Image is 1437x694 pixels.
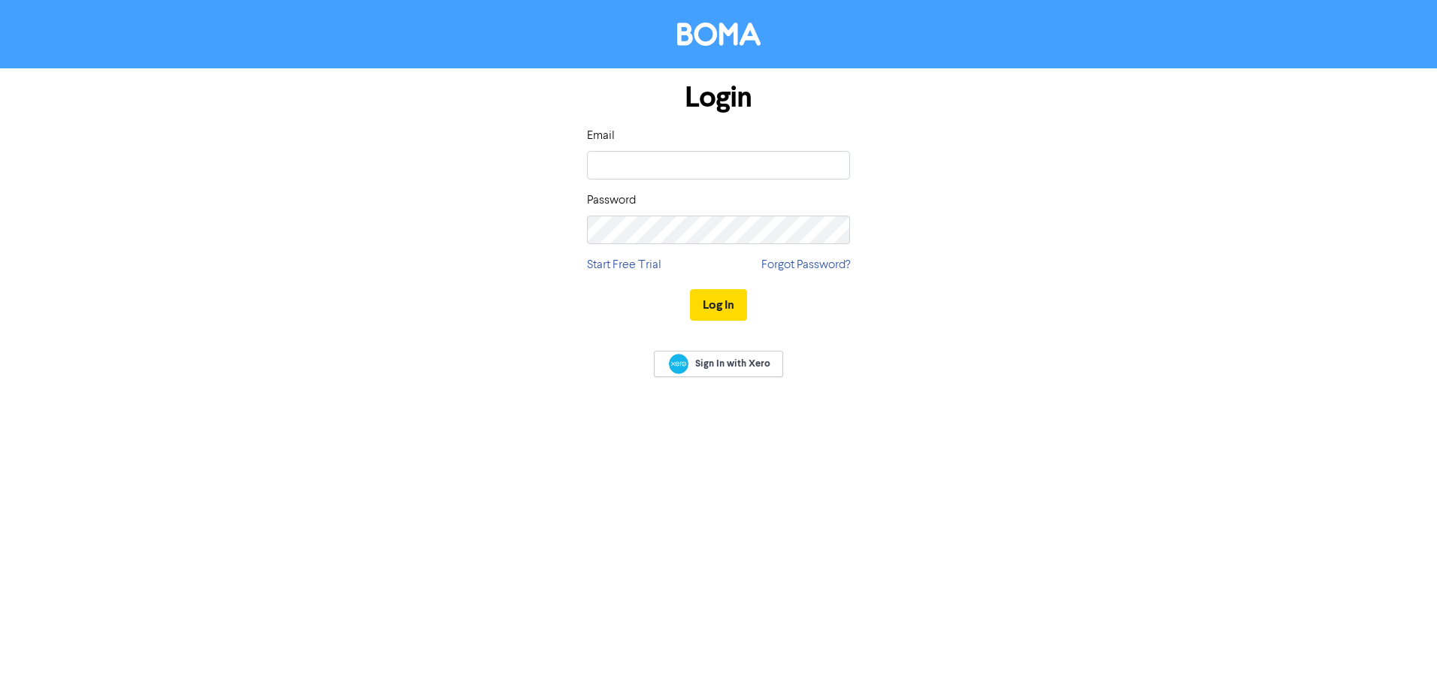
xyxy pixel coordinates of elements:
[587,80,850,115] h1: Login
[654,351,783,377] a: Sign In with Xero
[677,23,761,46] img: BOMA Logo
[587,127,615,145] label: Email
[690,289,747,321] button: Log In
[669,354,688,374] img: Xero logo
[587,192,636,210] label: Password
[695,357,770,370] span: Sign In with Xero
[587,256,661,274] a: Start Free Trial
[761,256,850,274] a: Forgot Password?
